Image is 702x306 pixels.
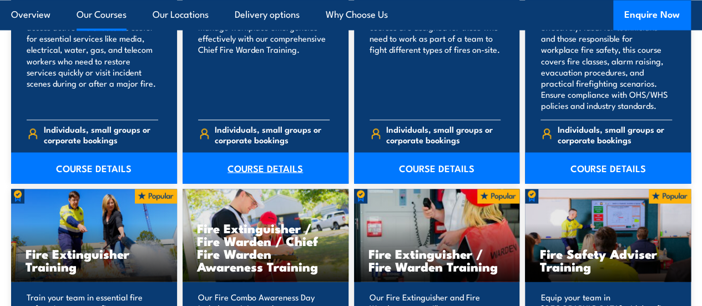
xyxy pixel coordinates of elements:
[386,123,501,144] span: Individuals, small groups or corporate bookings
[525,152,691,183] a: COURSE DETAILS
[354,152,520,183] a: COURSE DETAILS
[26,247,163,272] h3: Fire Extinguisher Training
[539,247,676,272] h3: Fire Safety Adviser Training
[11,152,177,183] a: COURSE DETAILS
[197,221,334,272] h3: Fire Extinguisher / Fire Warden / Chief Fire Warden Awareness Training
[183,152,349,183] a: COURSE DETAILS
[44,123,158,144] span: Individuals, small groups or corporate bookings
[558,123,672,144] span: Individuals, small groups or corporate bookings
[368,247,506,272] h3: Fire Extinguisher / Fire Warden Training
[215,123,329,144] span: Individuals, small groups or corporate bookings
